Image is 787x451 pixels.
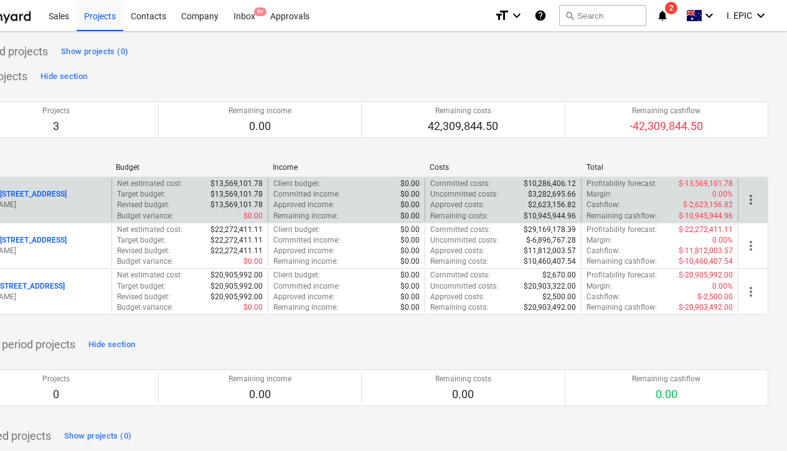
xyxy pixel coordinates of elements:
[524,225,576,235] p: $29,169,178.39
[42,119,70,134] p: 3
[229,106,291,116] p: Remaining income
[587,211,657,221] p: Remaining cashflow :
[243,211,263,221] p: $0.00
[400,225,420,235] p: $0.00
[430,292,484,302] p: Approved costs :
[254,7,266,16] span: 9+
[524,302,576,313] p: $20,903,492.00
[273,211,338,221] p: Remaining income :
[229,119,291,134] p: 0.00
[273,189,340,200] p: Committed income :
[587,302,657,313] p: Remaining cashflow :
[273,179,320,189] p: Client budget :
[587,235,612,246] p: Margin :
[117,235,166,246] p: Target budget :
[679,302,733,313] p: $-20,903,492.00
[587,270,657,281] p: Profitability forecast :
[273,256,338,267] p: Remaining income :
[40,70,87,84] div: Hide section
[117,281,166,292] p: Target budget :
[428,119,498,134] p: 42,309,844.50
[435,374,491,384] p: Remaining costs
[210,270,263,281] p: $20,905,992.00
[727,11,752,21] span: I. EPIC
[542,270,576,281] p: $2,670.00
[679,246,733,256] p: $-11,812,003.57
[542,292,576,302] p: $2,500.00
[656,8,669,23] i: notifications
[273,292,334,302] p: Approved income :
[679,270,733,281] p: $-20,905,992.00
[430,235,498,246] p: Uncommitted costs :
[117,256,173,267] p: Budget variance :
[430,256,488,267] p: Remaining costs :
[42,374,70,384] p: Projects
[494,8,509,23] i: format_size
[400,179,420,189] p: $0.00
[712,281,733,292] p: 0.00%
[117,246,170,256] p: Revised budget :
[587,200,620,210] p: Cashflow :
[210,281,263,292] p: $20,905,992.00
[428,106,498,116] p: Remaining costs
[524,211,576,221] p: $10,945,944.96
[430,211,488,221] p: Remaining costs :
[117,189,166,200] p: Target budget :
[697,292,733,302] p: $-2,500.00
[400,292,420,302] p: $0.00
[210,189,263,200] p: $13,569,101.78
[430,302,488,313] p: Remaining costs :
[117,270,182,281] p: Net estimated cost :
[42,387,70,402] p: 0
[524,256,576,267] p: $10,460,407.54
[400,302,420,313] p: $0.00
[528,189,576,200] p: $3,282,695.66
[210,225,263,235] p: $22,272,411.11
[273,225,320,235] p: Client budget :
[559,5,646,26] button: Search
[679,179,733,189] p: $-13,569,101.78
[117,225,182,235] p: Net estimated cost :
[753,8,768,23] i: keyboard_arrow_down
[210,179,263,189] p: $13,569,101.78
[273,281,340,292] p: Committed income :
[587,246,620,256] p: Cashflow :
[712,235,733,246] p: 0.00%
[430,200,484,210] p: Approved costs :
[273,163,420,172] div: Income
[587,256,657,267] p: Remaining cashflow :
[117,179,182,189] p: Net estimated cost :
[743,238,758,253] span: more_vert
[116,163,263,172] div: Budget
[683,200,733,210] p: $-2,623,156.82
[400,235,420,246] p: $0.00
[61,426,134,446] button: Show projects (0)
[430,281,498,292] p: Uncommitted costs :
[679,225,733,235] p: $-22,272,411.11
[229,387,291,402] p: 0.00
[565,11,575,21] span: search
[273,200,334,210] p: Approved income :
[702,8,717,23] i: keyboard_arrow_down
[58,42,131,62] button: Show projects (0)
[117,292,170,302] p: Revised budget :
[229,374,291,384] p: Remaining income
[430,246,484,256] p: Approved costs :
[37,67,90,86] button: Hide section
[587,225,657,235] p: Profitability forecast :
[400,211,420,221] p: $0.00
[534,8,547,23] i: Knowledge base
[509,8,524,23] i: keyboard_arrow_down
[210,200,263,210] p: $13,569,101.78
[524,179,576,189] p: $10,286,406.12
[524,281,576,292] p: $20,903,322.00
[273,270,320,281] p: Client budget :
[88,338,135,352] div: Hide section
[400,281,420,292] p: $0.00
[528,200,576,210] p: $2,623,156.82
[243,256,263,267] p: $0.00
[743,284,758,299] span: more_vert
[632,374,700,384] p: Remaining cashflow
[61,45,128,59] div: Show projects (0)
[629,119,703,134] p: -42,309,844.50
